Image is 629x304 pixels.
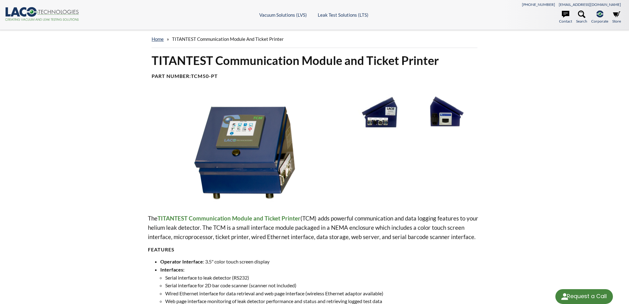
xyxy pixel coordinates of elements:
b: TCM50-PT [191,73,218,79]
div: Request a Call [555,289,613,304]
img: TCM50 Communication Module image, front view [148,94,343,204]
strong: TITANTEST Communication Module and Ticket Printer [157,215,300,222]
img: TCM50 Communication Module Printer, right side view [348,94,411,130]
span: Corporate [591,18,608,24]
h4: FEATURES [148,246,481,253]
a: Contact [559,11,572,24]
a: [PHONE_NUMBER] [522,2,555,7]
p: The (TCM) adds powerful communication and data logging features to your helium leak detector. The... [148,214,481,242]
img: TCM50 Ticket Printer, left side view [415,94,478,130]
div: Request a Call [567,289,607,303]
h4: Part Number: [152,73,477,79]
a: [EMAIL_ADDRESS][DOMAIN_NAME] [559,2,621,7]
li: : 3.5" color touch screen display [160,258,481,266]
a: home [152,36,164,42]
strong: Operator Interface [160,259,203,264]
strong: Interfaces: [160,267,184,272]
li: Serial interface for 2D bar code scanner (scanner not included) [165,281,481,289]
img: round button [560,292,570,302]
a: Leak Test Solutions (LTS) [318,12,368,18]
a: Search [576,11,587,24]
span: TITANTEST Communication Module and Ticket Printer [172,36,284,42]
li: Serial interface to leak detector (RS232) [165,274,481,282]
a: Store [612,11,621,24]
h1: TITANTEST Communication Module and Ticket Printer [152,53,477,68]
li: Wired Ethernet interface for data retrieval and web page interface (wireless Ethernet adaptor ava... [165,289,481,298]
div: » [152,30,477,48]
a: Vacuum Solutions (LVS) [259,12,307,18]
